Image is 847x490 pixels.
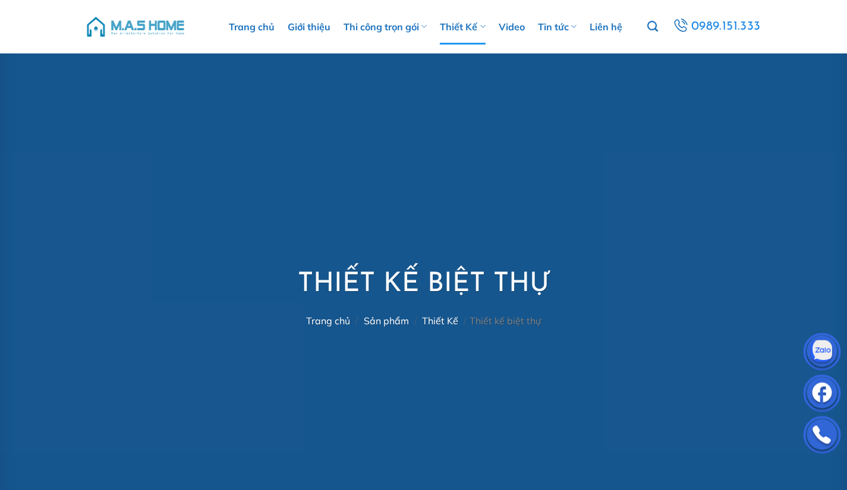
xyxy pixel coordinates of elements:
a: Tin tức [538,9,577,45]
img: Zalo [804,336,840,371]
a: Giới thiệu [288,9,330,45]
span: / [414,315,417,327]
a: Thi công trọn gói [344,9,427,45]
h1: Thiết kế biệt thự [298,267,549,302]
a: 0989.151.333 [671,16,762,37]
img: Phone [804,419,840,454]
a: Trang chủ [306,315,350,327]
a: Liên hệ [590,9,622,45]
img: M.A.S HOME – Tổng Thầu Thiết Kế Và Xây Nhà Trọn Gói [85,9,186,45]
img: Facebook [804,377,840,413]
a: Trang chủ [229,9,275,45]
nav: Thiết kế biệt thự [298,315,549,327]
a: Thiết Kế [422,315,458,327]
span: 0989.151.333 [691,17,761,37]
a: Thiết Kế [440,9,485,45]
a: Tìm kiếm [647,14,658,39]
span: / [355,315,358,327]
span: / [464,315,467,327]
a: Sản phẩm [364,315,409,327]
a: Video [499,9,525,45]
